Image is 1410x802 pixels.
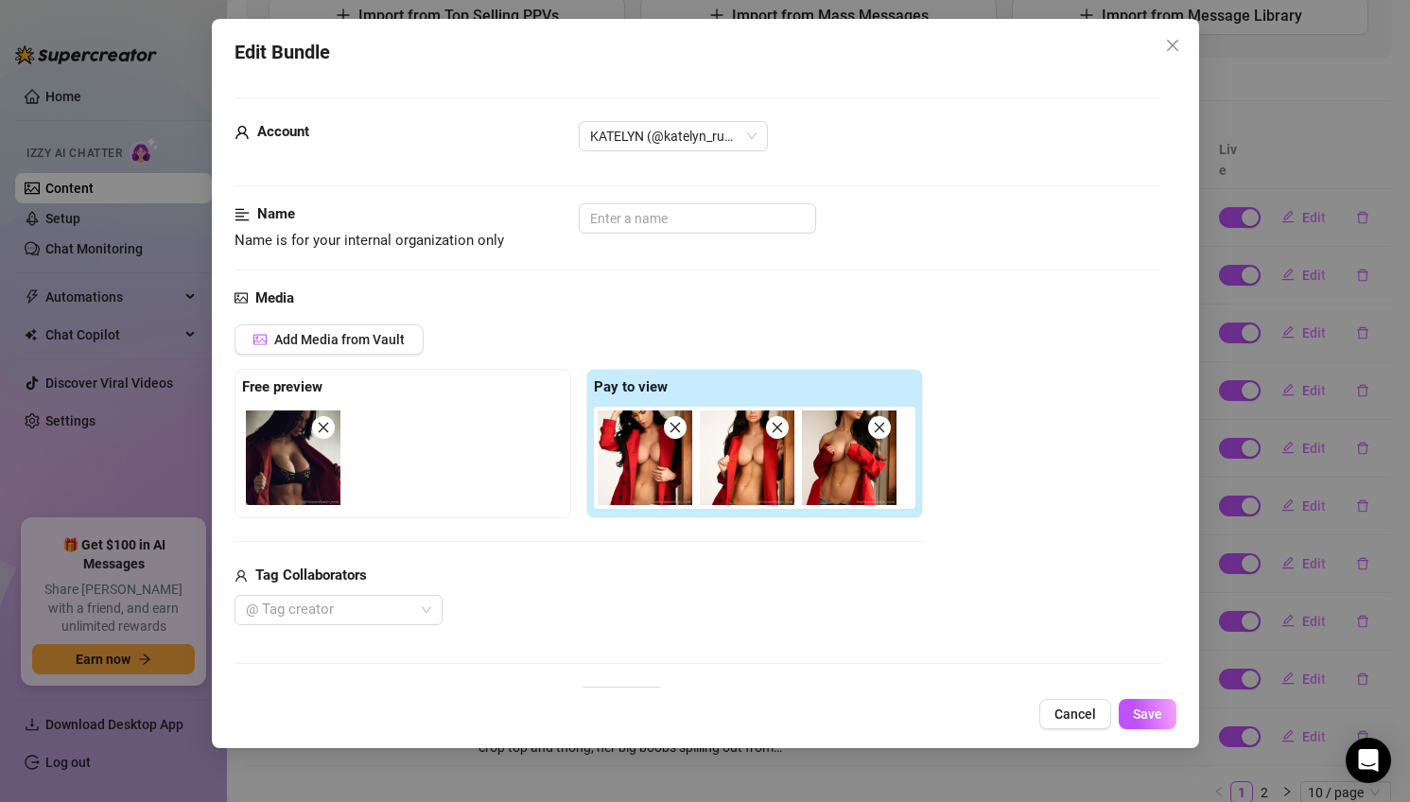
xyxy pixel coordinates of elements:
span: Cancel [1053,706,1095,722]
button: Cancel [1038,699,1110,729]
span: Edit Bundle [235,38,330,67]
strong: Account [257,123,309,140]
strong: Free preview [242,378,322,395]
span: close [873,421,886,434]
button: Add Media from Vault [235,324,424,355]
span: KATELYN (@katelyn_runck) [590,122,757,150]
img: media [246,410,340,505]
span: close [317,421,330,434]
strong: Media [255,289,294,306]
span: dollar [235,687,250,709]
span: Close [1157,38,1187,53]
span: picture [253,333,267,346]
strong: Tag Collaborators [255,567,367,584]
button: Save [1118,699,1175,729]
input: Enter a name [579,203,816,234]
span: Name is for your internal organization only [235,232,504,249]
span: Add Media from Vault [274,332,405,347]
strong: Pay to view [594,378,668,395]
img: media [802,410,896,505]
span: align-left [235,203,250,226]
img: media [700,410,794,505]
span: close [771,421,784,434]
span: close [669,421,682,434]
button: Close [1157,30,1187,61]
span: user [235,565,248,587]
span: user [235,121,250,144]
span: picture [235,288,248,310]
strong: Name [257,205,295,222]
span: Save [1132,706,1161,722]
img: media [598,410,692,505]
div: Open Intercom Messenger [1346,738,1391,783]
span: close [1164,38,1179,53]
